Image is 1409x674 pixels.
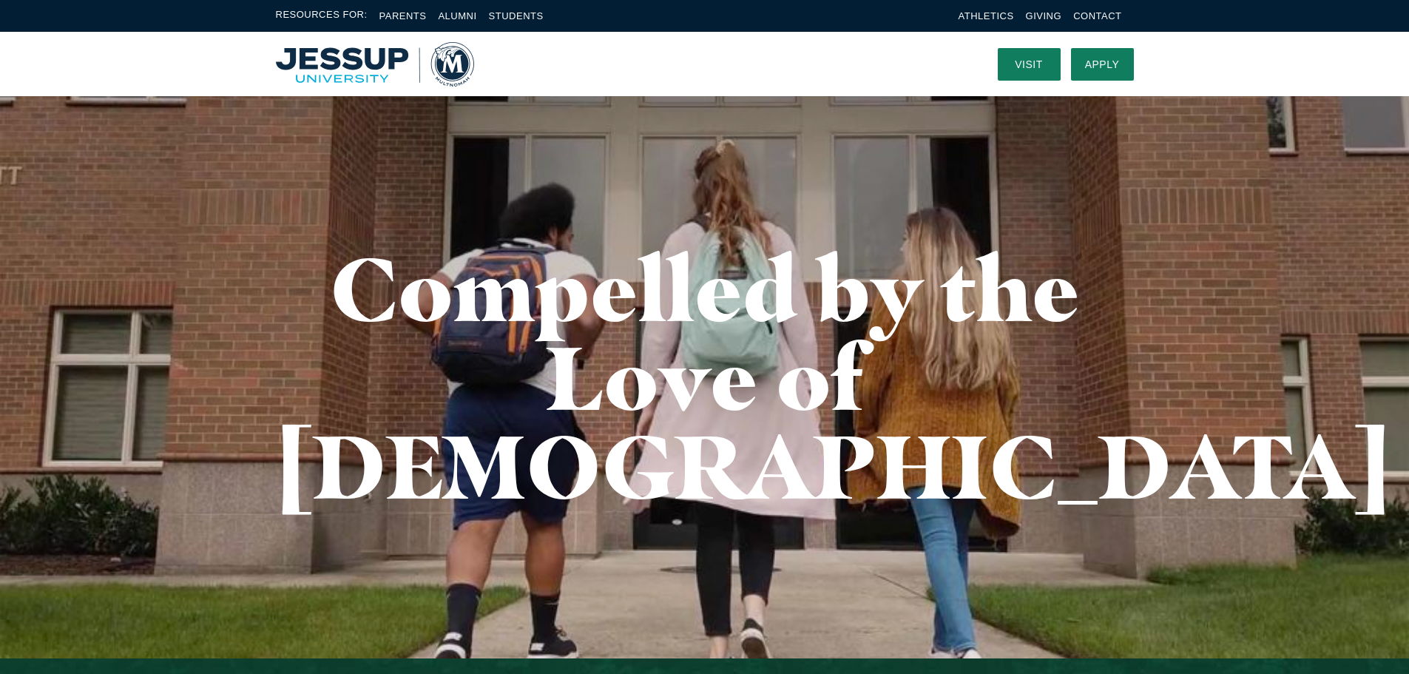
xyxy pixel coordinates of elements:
[276,7,368,24] span: Resources For:
[1071,48,1134,81] a: Apply
[276,244,1134,510] h1: Compelled by the Love of [DEMOGRAPHIC_DATA]
[998,48,1061,81] a: Visit
[438,10,476,21] a: Alumni
[959,10,1014,21] a: Athletics
[276,42,474,87] img: Multnomah University Logo
[276,42,474,87] a: Home
[379,10,427,21] a: Parents
[1026,10,1062,21] a: Giving
[1073,10,1121,21] a: Contact
[489,10,544,21] a: Students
